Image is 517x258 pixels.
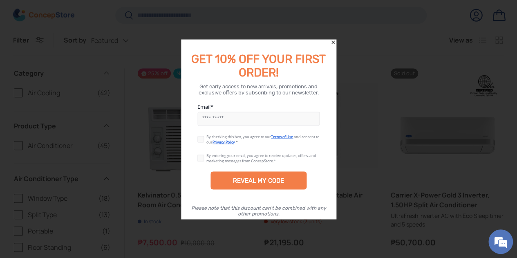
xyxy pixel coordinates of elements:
div: By entering your email, you agree to receive updates, offers, and marketing messages from ConcepS... [206,153,316,163]
div: REVEAL MY CODE [233,177,284,184]
a: Terms of Use [271,134,293,139]
span: By checking this box, you agree to our [206,134,271,139]
a: Privacy Policy [213,139,235,144]
span: and consent to our [206,134,319,144]
label: Email [197,103,320,110]
div: REVEAL MY CODE [210,171,307,189]
div: Close [330,39,336,45]
div: Please note that this discount can’t be combined with any other promotions. [189,205,328,216]
div: Get early access to new arrivals, promotions and exclusive offers by subscribing to our newsletter. [191,83,326,95]
span: GET 10% OFF YOUR FIRST ORDER! [191,52,326,79]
